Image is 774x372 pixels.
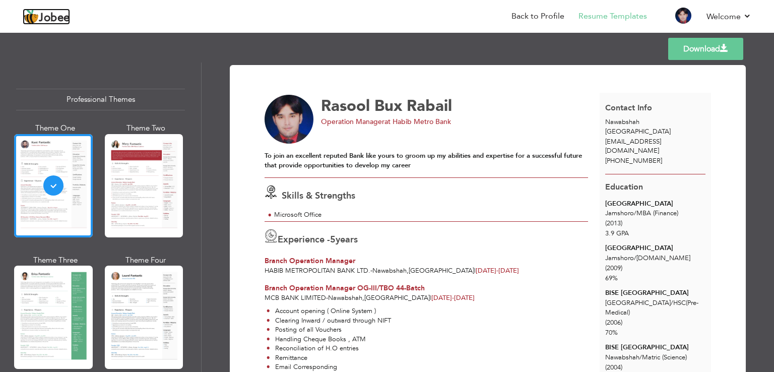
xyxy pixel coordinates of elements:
[668,38,743,60] a: Download
[330,233,336,246] span: 5
[267,306,391,316] li: Account opening ( Online System )
[321,117,384,127] span: Operation Manager
[384,117,451,127] span: at Habib Metro Bank
[605,102,652,113] span: Contact Info
[265,293,326,302] span: MCB Bank Limited
[265,256,355,266] span: Branch Operation Manager
[267,353,391,363] li: Remittance
[267,362,391,372] li: Email Corresponding
[278,233,330,246] span: Experience -
[511,11,564,22] a: Back to Profile
[39,13,70,24] span: Jobee
[16,123,95,134] div: Theme One
[675,8,691,24] img: Profile Img
[671,298,673,307] span: /
[452,293,454,302] span: -
[605,117,639,127] span: Nawabshah
[282,190,355,202] span: Skills & Strengths
[370,266,372,275] span: -
[274,210,366,220] div: Microsoft Office
[362,293,364,302] span: ,
[326,293,328,302] span: -
[267,325,391,335] li: Posting of all Vouchers
[476,266,519,275] span: [DATE]
[605,209,678,218] span: Jamshoro MBA (Finance)
[330,233,358,246] label: years
[578,11,647,22] a: Resume Templates
[605,264,622,273] span: (2009)
[265,283,425,293] span: Branch Operation Manager OG-III/TBO 44-Batch
[605,328,618,337] span: 70%
[107,123,185,134] div: Theme Two
[605,353,687,362] span: Nawabshah Matric (Science)
[16,255,95,266] div: Theme Three
[639,353,642,362] span: /
[265,151,582,170] strong: To join an excellent reputed Bank like yours to groom up my abilities and expertise for a success...
[605,181,643,193] span: Education
[605,219,622,228] span: (2013)
[364,293,430,302] span: [GEOGRAPHIC_DATA]
[267,335,391,344] li: Handling Cheque Books , ATM
[265,95,314,144] img: No image
[476,266,498,275] span: [DATE]
[474,266,476,275] span: |
[265,266,370,275] span: Habib Metropolitan Bank Ltd.
[23,9,39,25] img: jobee.io
[706,11,751,23] a: Welcome
[430,293,431,302] span: |
[605,199,705,209] div: [GEOGRAPHIC_DATA]
[267,344,391,353] li: Reconciliation of H.O entries
[605,343,705,352] div: BISE [GEOGRAPHIC_DATA]
[605,274,618,283] span: 69%
[16,89,185,110] div: Professional Themes
[407,95,452,116] span: Rabail
[605,318,622,327] span: (2006)
[605,363,622,372] span: (2004)
[431,293,454,302] span: [DATE]
[107,255,185,266] div: Theme Four
[605,288,705,298] div: BISE [GEOGRAPHIC_DATA]
[321,95,402,116] span: Rasool Bux
[267,316,391,326] li: Clearing Inward / outward through NIFT
[605,298,698,317] span: [GEOGRAPHIC_DATA] HSC(Pre-Medical)
[634,209,636,218] span: /
[328,293,362,302] span: Nawabshah
[431,293,475,302] span: [DATE]
[605,156,662,165] span: [PHONE_NUMBER]
[605,254,690,263] span: Jamshoro [DOMAIN_NAME]
[23,9,70,25] a: Jobee
[634,254,636,263] span: /
[605,229,629,238] span: 3.9 GPA
[409,266,474,275] span: [GEOGRAPHIC_DATA]
[605,127,671,136] span: [GEOGRAPHIC_DATA]
[407,266,409,275] span: ,
[605,243,705,253] div: [GEOGRAPHIC_DATA]
[605,137,661,156] span: [EMAIL_ADDRESS][DOMAIN_NAME]
[372,266,407,275] span: Nawabshah
[496,266,498,275] span: -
